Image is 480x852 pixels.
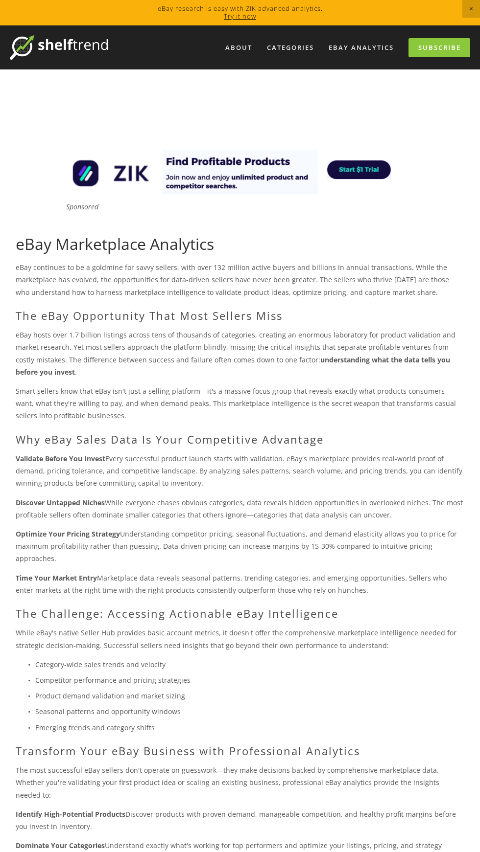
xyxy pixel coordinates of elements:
p: Smart sellers know that eBay isn't just a selling platform—it's a massive focus group that reveal... [16,385,464,422]
p: Category-wide sales trends and velocity [35,658,464,671]
strong: Optimize Your Pricing Strategy [16,529,120,538]
h2: The eBay Opportunity That Most Sellers Miss [16,309,464,322]
strong: Time Your Market Entry [16,573,97,583]
img: ShelfTrend [10,35,108,60]
p: Understanding competitor pricing, seasonal fluctuations, and demand elasticity allows you to pric... [16,528,464,565]
a: Subscribe [408,38,470,57]
p: Discover products with proven demand, manageable competition, and healthy profit margins before y... [16,808,464,832]
a: Try it now [224,12,256,21]
strong: Identify High-Potential Products [16,809,125,819]
p: The most successful eBay sellers don't operate on guesswork—they make decisions backed by compreh... [16,764,464,801]
em: Sponsored [66,202,98,211]
a: About [219,40,259,56]
p: Every successful product launch starts with validation. eBay's marketplace provides real-world pr... [16,452,464,490]
h2: The Challenge: Accessing Actionable eBay Intelligence [16,607,464,620]
h2: Why eBay Sales Data Is Your Competitive Advantage [16,433,464,446]
p: eBay continues to be a goldmine for savvy sellers, with over 132 million active buyers and billio... [16,261,464,298]
strong: Dominate Your Categories [16,841,105,850]
p: Marketplace data reveals seasonal patterns, trending categories, and emerging opportunities. Sell... [16,572,464,596]
p: Product demand validation and market sizing [35,690,464,702]
p: Emerging trends and category shifts [35,721,464,734]
h1: eBay Marketplace Analytics [16,235,464,253]
p: eBay hosts over 1.7 billion listings across tens of thousands of categories, creating an enormous... [16,329,464,378]
a: eBay Analytics [322,40,400,56]
div: Categories [261,40,320,56]
p: Competitor performance and pricing strategies [35,674,464,686]
p: Seasonal patterns and opportunity windows [35,705,464,717]
strong: Validate Before You Invest [16,454,105,463]
strong: Discover Untapped Niches [16,498,105,507]
strong: understanding what the data tells you before you invest [16,355,452,377]
p: While everyone chases obvious categories, data reveals hidden opportunities in overlooked niches.... [16,496,464,521]
h2: Transform Your eBay Business with Professional Analytics [16,744,464,757]
p: While eBay's native Seller Hub provides basic account metrics, it doesn't offer the comprehensive... [16,627,464,651]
